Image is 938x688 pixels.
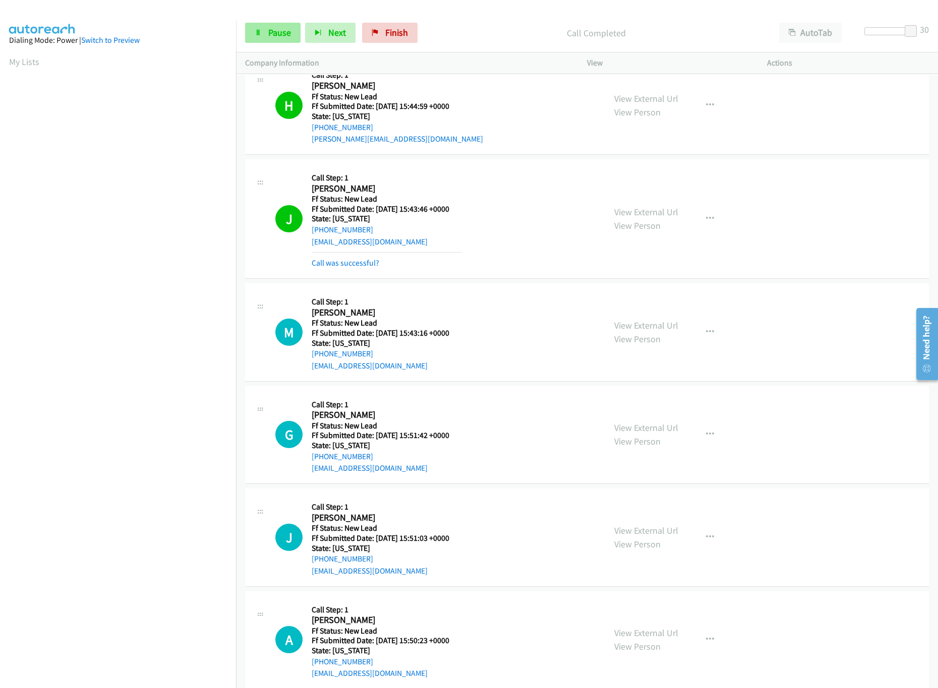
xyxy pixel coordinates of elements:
a: View Person [614,106,661,118]
h1: M [275,319,303,346]
div: The call is yet to be attempted [275,319,303,346]
h5: Call Step: 1 [312,400,449,410]
h5: State: [US_STATE] [312,543,449,553]
div: The call is yet to be attempted [275,524,303,551]
h2: [PERSON_NAME] [312,614,449,626]
a: [PHONE_NUMBER] [312,122,373,132]
div: The call is yet to be attempted [275,626,303,653]
a: My Lists [9,56,39,68]
h5: State: [US_STATE] [312,441,449,451]
a: [EMAIL_ADDRESS][DOMAIN_NAME] [312,361,428,370]
a: Switch to Preview [81,35,140,45]
h5: Ff Submitted Date: [DATE] 15:43:16 +0000 [312,328,462,338]
h1: G [275,421,303,448]
a: [PHONE_NUMBER] [312,225,373,234]
a: [PHONE_NUMBER] [312,554,373,564]
h5: Call Step: 1 [312,70,483,80]
h1: A [275,626,303,653]
a: [EMAIL_ADDRESS][DOMAIN_NAME] [312,668,428,678]
h5: Ff Submitted Date: [DATE] 15:51:03 +0000 [312,533,449,543]
a: View Person [614,333,661,345]
h5: State: [US_STATE] [312,214,462,224]
a: [EMAIL_ADDRESS][DOMAIN_NAME] [312,463,428,473]
p: Actions [767,57,929,69]
h2: [PERSON_NAME] [312,409,449,421]
button: AutoTab [779,23,842,43]
h5: Ff Status: New Lead [312,318,462,328]
span: Finish [385,27,408,38]
a: [PHONE_NUMBER] [312,452,373,461]
span: Pause [268,27,291,38]
h5: State: [US_STATE] [312,338,462,348]
a: View External Url [614,627,678,639]
p: Company Information [245,57,569,69]
a: [PHONE_NUMBER] [312,349,373,358]
h2: [PERSON_NAME] [312,80,462,92]
h5: Ff Status: New Lead [312,194,462,204]
h5: State: [US_STATE] [312,646,449,656]
a: [EMAIL_ADDRESS][DOMAIN_NAME] [312,566,428,576]
h5: Ff Status: New Lead [312,626,449,636]
a: View External Url [614,525,678,536]
a: View Person [614,641,661,652]
h1: J [275,205,303,232]
a: [PHONE_NUMBER] [312,657,373,666]
h5: Ff Status: New Lead [312,421,449,431]
a: View External Url [614,320,678,331]
h5: Ff Status: New Lead [312,523,449,533]
h5: Ff Submitted Date: [DATE] 15:51:42 +0000 [312,430,449,441]
a: View Person [614,538,661,550]
span: Next [328,27,346,38]
h5: Call Step: 1 [312,605,449,615]
a: Call was successful? [312,258,379,268]
iframe: Dialpad [9,78,236,556]
h5: Call Step: 1 [312,297,462,307]
h2: [PERSON_NAME] [312,183,462,195]
a: [EMAIL_ADDRESS][DOMAIN_NAME] [312,237,428,246]
div: Dialing Mode: Power | [9,34,227,46]
a: Finish [362,23,418,43]
h5: Call Step: 1 [312,173,462,183]
a: View External Url [614,93,678,104]
h1: J [275,524,303,551]
h5: State: [US_STATE] [312,111,483,121]
iframe: Resource Center [909,304,938,384]
h5: Ff Submitted Date: [DATE] 15:44:59 +0000 [312,101,483,111]
h5: Call Step: 1 [312,502,449,512]
div: 30 [920,23,929,36]
h5: Ff Submitted Date: [DATE] 15:50:23 +0000 [312,636,449,646]
h5: Ff Status: New Lead [312,92,483,102]
a: Pause [245,23,301,43]
p: View [587,57,749,69]
a: View Person [614,220,661,231]
div: The call is yet to be attempted [275,421,303,448]
button: Next [305,23,356,43]
p: Call Completed [431,26,761,40]
h2: [PERSON_NAME] [312,307,462,319]
a: View External Url [614,206,678,218]
a: [PERSON_NAME][EMAIL_ADDRESS][DOMAIN_NAME] [312,134,483,144]
h5: Ff Submitted Date: [DATE] 15:43:46 +0000 [312,204,462,214]
a: View Person [614,435,661,447]
a: View External Url [614,422,678,433]
h2: [PERSON_NAME] [312,512,449,524]
h1: H [275,92,303,119]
